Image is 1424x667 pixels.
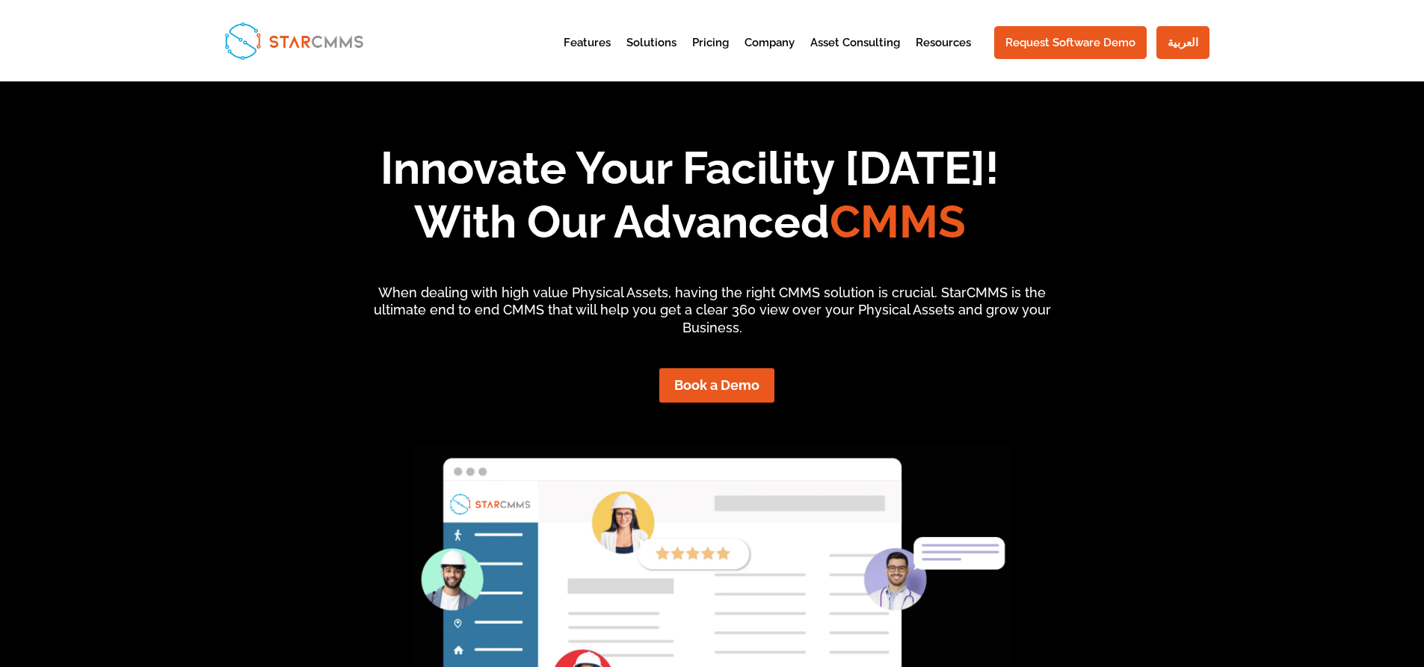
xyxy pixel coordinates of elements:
[810,37,900,74] a: Asset Consulting
[994,26,1147,59] a: Request Software Demo
[360,284,1064,337] p: When dealing with high value Physical Assets, having the right CMMS solution is crucial. StarCMMS...
[626,37,676,74] a: Solutions
[692,37,729,74] a: Pricing
[218,16,370,65] img: StarCMMS
[745,37,795,74] a: Company
[171,141,1209,256] h1: Innovate Your Facility [DATE]! With Our Advanced
[564,37,611,74] a: Features
[1156,26,1209,59] a: العربية
[830,196,966,248] span: CMMS
[916,37,971,74] a: Resources
[659,368,774,402] a: Book a Demo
